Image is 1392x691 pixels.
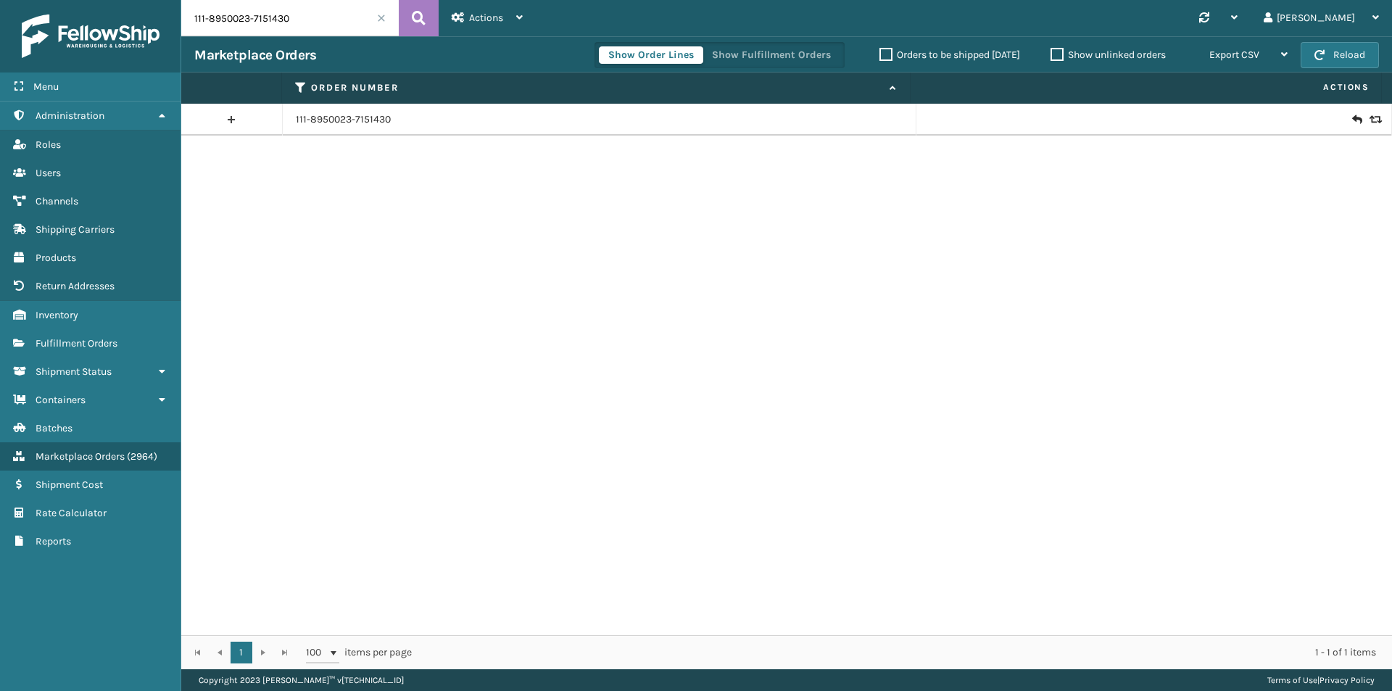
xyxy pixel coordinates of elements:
[1370,115,1378,125] i: Replace
[36,450,125,463] span: Marketplace Orders
[199,669,404,691] p: Copyright 2023 [PERSON_NAME]™ v [TECHNICAL_ID]
[36,507,107,519] span: Rate Calculator
[36,479,103,491] span: Shipment Cost
[36,109,104,122] span: Administration
[36,337,117,349] span: Fulfillment Orders
[879,49,1020,61] label: Orders to be shipped [DATE]
[469,12,503,24] span: Actions
[127,450,157,463] span: ( 2964 )
[296,112,391,127] a: 111-8950023-7151430
[311,81,882,94] label: Order Number
[36,394,86,406] span: Containers
[36,195,78,207] span: Channels
[1352,112,1361,127] i: Create Return Label
[599,46,703,64] button: Show Order Lines
[1209,49,1259,61] span: Export CSV
[36,309,78,321] span: Inventory
[306,642,412,663] span: items per page
[33,80,59,93] span: Menu
[22,15,159,58] img: logo
[1301,42,1379,68] button: Reload
[36,365,112,378] span: Shipment Status
[36,280,115,292] span: Return Addresses
[36,535,71,547] span: Reports
[36,223,115,236] span: Shipping Carriers
[306,645,328,660] span: 100
[36,167,61,179] span: Users
[915,75,1378,99] span: Actions
[36,138,61,151] span: Roles
[1051,49,1166,61] label: Show unlinked orders
[36,422,72,434] span: Batches
[231,642,252,663] a: 1
[36,252,76,264] span: Products
[432,645,1376,660] div: 1 - 1 of 1 items
[194,46,316,64] h3: Marketplace Orders
[703,46,840,64] button: Show Fulfillment Orders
